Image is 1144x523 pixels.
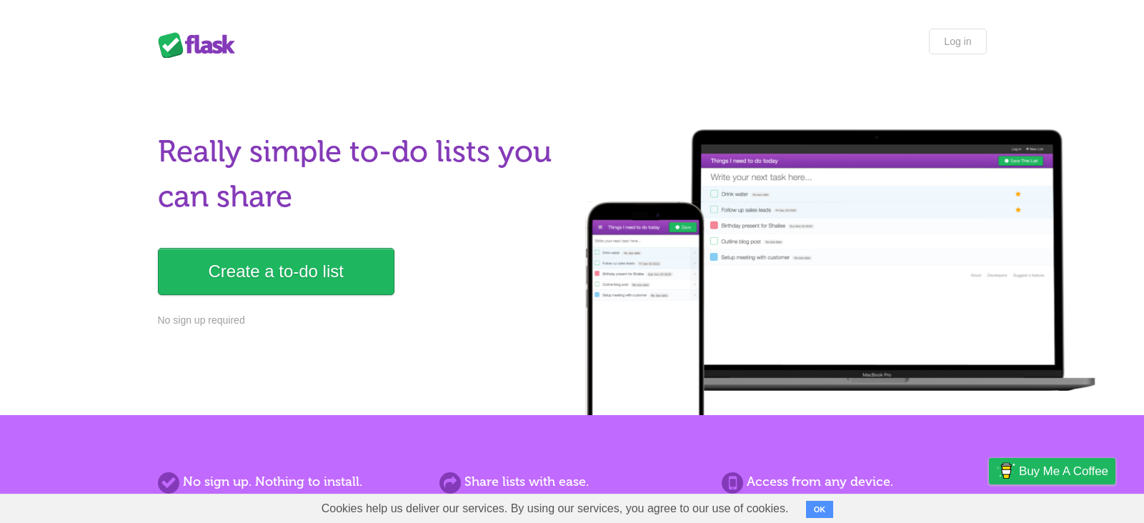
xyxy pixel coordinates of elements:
h2: Share lists with ease. [439,472,704,492]
button: OK [806,501,834,518]
a: Create a to-do list [158,248,394,295]
div: Flask Lists [158,32,244,58]
span: Buy me a coffee [1019,459,1108,484]
img: Buy me a coffee [996,459,1015,483]
span: Cookies help us deliver our services. By using our services, you agree to our use of cookies. [307,494,803,523]
h2: No sign up. Nothing to install. [158,472,422,492]
h2: Access from any device. [722,472,986,492]
p: No sign up required [158,313,564,328]
a: Log in [929,29,986,54]
a: Buy me a coffee [989,458,1115,484]
h1: Really simple to-do lists you can share [158,129,564,219]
